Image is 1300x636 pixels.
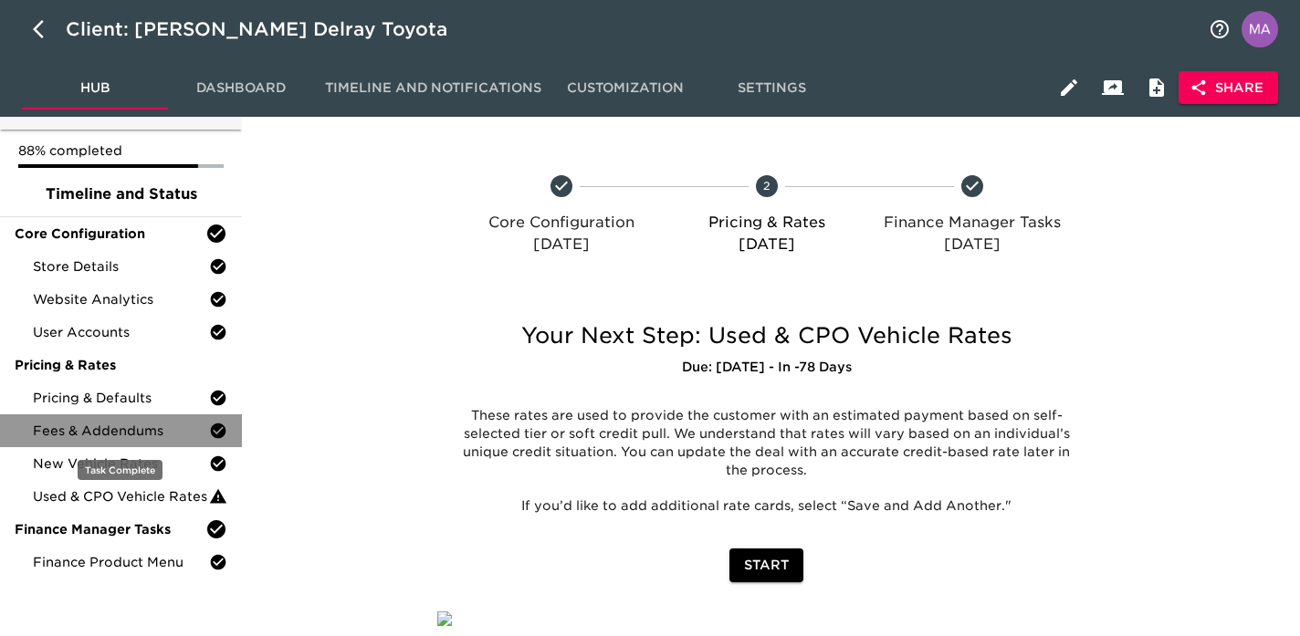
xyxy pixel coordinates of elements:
span: These rates are used to provide the customer with an estimated payment based on self-selected tie... [463,408,1074,477]
img: Profile [1242,11,1278,47]
h6: Due: [DATE] - In -78 Days [437,358,1097,378]
p: [DATE] [467,234,657,255]
span: User Accounts [33,323,209,341]
span: Dashboard [179,77,303,99]
p: Pricing & Rates [672,212,863,234]
span: Store Details [33,257,209,276]
h5: Your Next Step: Used & CPO Vehicle Rates [437,321,1097,350]
span: Finance Product Menu [33,553,209,571]
span: Finance Manager Tasks [15,520,205,538]
button: Share [1179,71,1278,105]
p: [DATE] [876,234,1067,255]
p: Finance Manager Tasks [876,212,1067,234]
button: notifications [1198,7,1242,51]
button: Start [729,548,803,582]
p: 88% completed [18,141,224,160]
span: If you’d like to add additional rate cards, select “Save and Add Another." [521,498,1012,513]
button: Edit Hub [1047,66,1091,109]
text: 2 [763,179,771,193]
span: Hub [33,77,157,99]
span: Pricing & Rates [15,356,227,374]
img: qkibX1zbU72zw90W6Gan%2FTemplates%2FRjS7uaFIXtg43HUzxvoG%2F3e51d9d6-1114-4229-a5bf-f5ca567b6beb.jpg [437,611,452,626]
button: Internal Notes and Comments [1135,66,1179,109]
span: Used & CPO Vehicle Rates [33,487,209,506]
span: Start [744,554,789,577]
span: Website Analytics [33,290,209,308]
span: Fees & Addendums [33,422,209,440]
span: Core Configuration [15,224,205,243]
p: Core Configuration [467,212,657,234]
div: Client: [PERSON_NAME] Delray Toyota [66,15,473,44]
span: Customization [563,77,687,99]
span: Pricing & Defaults [33,389,209,407]
button: Client View [1091,66,1135,109]
span: Settings [709,77,833,99]
span: Timeline and Status [15,183,227,205]
span: New Vehicle Rates [33,454,209,473]
span: Share [1193,77,1263,99]
p: [DATE] [672,234,863,255]
span: Timeline and Notifications [325,77,541,99]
